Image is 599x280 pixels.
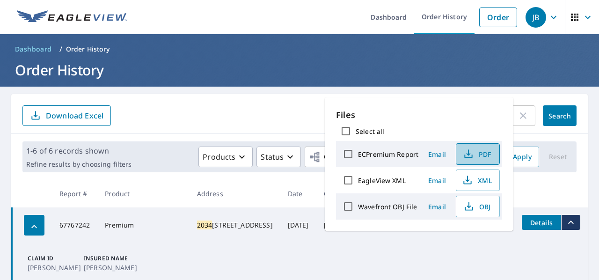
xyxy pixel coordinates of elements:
[422,147,452,162] button: Email
[456,169,500,191] button: XML
[28,263,80,273] p: [PERSON_NAME]
[28,254,80,263] p: Claim ID
[316,207,385,243] td: [PERSON_NAME]
[462,201,492,212] span: OBJ
[197,221,273,230] div: [STREET_ADDRESS]
[52,180,97,207] th: Report #
[26,145,131,156] p: 1-6 of 6 records shown
[305,147,358,167] button: Orgs
[543,105,577,126] button: Search
[505,147,539,167] button: Apply
[561,215,580,230] button: filesDropdownBtn-67767242
[316,180,385,207] th: Claim ID
[198,147,253,167] button: Products
[526,7,546,28] div: JB
[52,207,97,243] td: 67767242
[550,111,569,120] span: Search
[522,215,561,230] button: detailsBtn-67767242
[462,148,492,160] span: PDF
[426,150,448,159] span: Email
[426,202,448,211] span: Email
[46,111,103,121] p: Download Excel
[422,199,452,214] button: Email
[97,180,189,207] th: Product
[456,143,500,165] button: PDF
[356,127,384,136] label: Select all
[11,60,588,80] h1: Order History
[11,42,588,57] nav: breadcrumb
[513,151,532,163] span: Apply
[84,263,136,273] p: [PERSON_NAME]
[426,176,448,185] span: Email
[84,254,136,263] p: Insured Name
[479,7,517,27] a: Order
[66,44,110,54] p: Order History
[456,196,500,217] button: OBJ
[280,207,316,243] td: [DATE]
[358,176,406,185] label: EagleView XML
[59,44,62,55] li: /
[309,151,340,163] span: Orgs
[197,221,212,229] mark: 2034
[422,173,452,188] button: Email
[97,207,189,243] td: Premium
[203,151,235,162] p: Products
[462,175,492,186] span: XML
[358,202,417,211] label: Wavefront OBJ File
[11,42,56,57] a: Dashboard
[358,150,418,159] label: ECPremium Report
[527,218,555,227] span: Details
[26,160,131,169] p: Refine results by choosing filters
[17,10,127,24] img: EV Logo
[336,109,502,121] p: Files
[22,105,111,126] button: Download Excel
[280,180,316,207] th: Date
[256,147,301,167] button: Status
[190,180,280,207] th: Address
[15,44,52,54] span: Dashboard
[261,151,284,162] p: Status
